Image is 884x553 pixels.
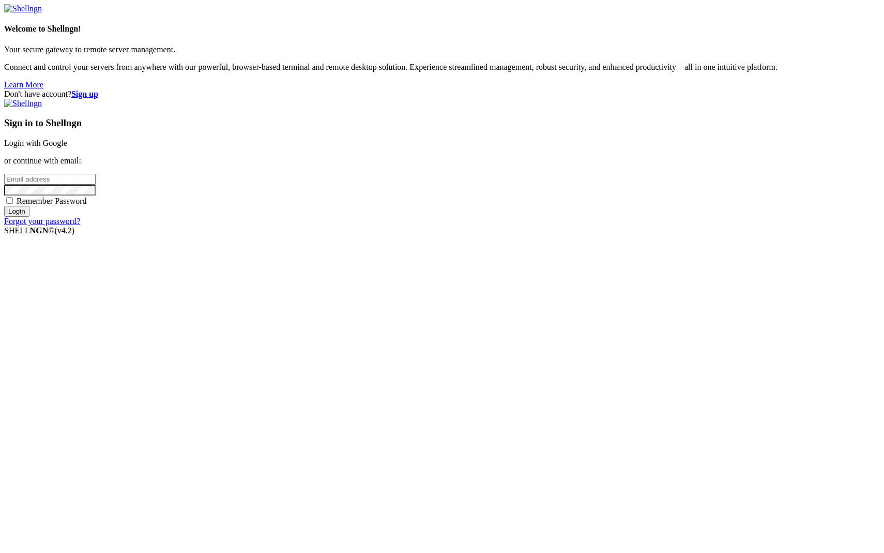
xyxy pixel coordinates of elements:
[4,4,42,13] img: Shellngn
[55,226,75,235] span: 4.2.0
[17,197,87,205] span: Remember Password
[71,89,98,98] a: Sign up
[4,99,42,108] img: Shellngn
[30,226,49,235] b: NGN
[4,45,880,54] p: Your secure gateway to remote server management.
[4,226,74,235] span: SHELL ©
[4,63,880,72] p: Connect and control your servers from anywhere with our powerful, browser-based terminal and remo...
[4,24,880,34] h4: Welcome to Shellngn!
[4,89,880,99] div: Don't have account?
[4,80,43,89] a: Learn More
[4,206,29,217] input: Login
[4,117,880,129] h3: Sign in to Shellngn
[4,174,96,185] input: Email address
[4,139,67,147] a: Login with Google
[4,217,80,226] a: Forgot your password?
[4,156,880,166] p: or continue with email:
[6,197,13,204] input: Remember Password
